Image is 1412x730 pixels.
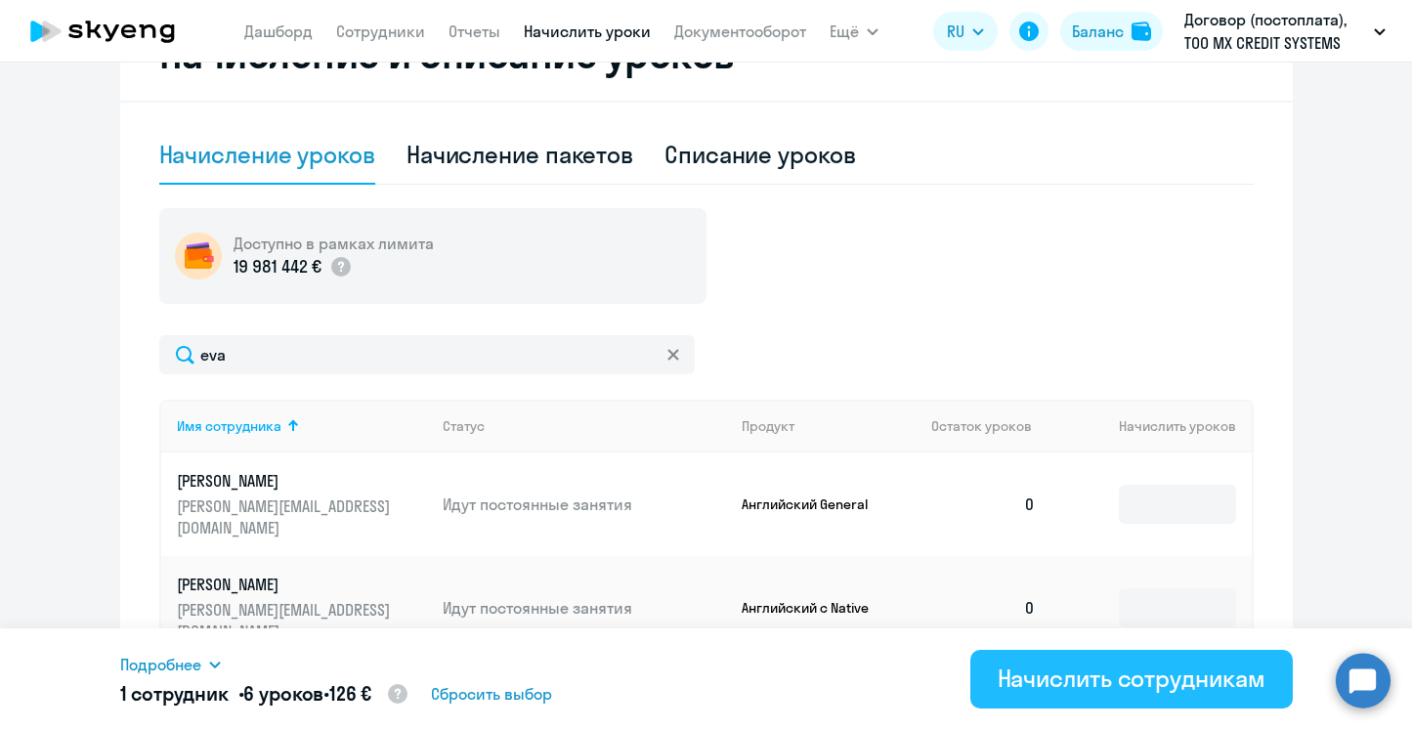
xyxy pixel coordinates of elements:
div: Статус [443,417,485,435]
div: Начисление уроков [159,139,375,170]
p: Идут постоянные занятия [443,597,726,619]
p: Идут постоянные занятия [443,494,726,515]
span: Остаток уроков [931,417,1032,435]
button: Договор (постоплата), ТОО MX CREDIT SYSTEMS (ЭМЭКС КРЕДИТ СИСТЕМС) [1175,8,1395,55]
a: Дашборд [244,21,313,41]
td: 0 [916,556,1052,660]
a: Начислить уроки [524,21,651,41]
th: Начислить уроков [1051,400,1251,452]
a: [PERSON_NAME][PERSON_NAME][EMAIL_ADDRESS][DOMAIN_NAME] [177,574,428,642]
img: wallet-circle.png [175,233,222,279]
a: Документооборот [674,21,806,41]
a: Сотрудники [336,21,425,41]
div: Продукт [742,417,794,435]
div: Имя сотрудника [177,417,428,435]
div: Статус [443,417,726,435]
p: [PERSON_NAME][EMAIL_ADDRESS][DOMAIN_NAME] [177,495,396,538]
h5: Доступно в рамках лимита [234,233,434,254]
button: Начислить сотрудникам [970,650,1293,709]
div: Баланс [1072,20,1124,43]
a: [PERSON_NAME][PERSON_NAME][EMAIL_ADDRESS][DOMAIN_NAME] [177,470,428,538]
div: Начислить сотрудникам [998,663,1265,694]
p: [PERSON_NAME] [177,574,396,595]
button: Балансbalance [1060,12,1163,51]
div: Продукт [742,417,916,435]
button: RU [933,12,998,51]
span: 6 уроков [243,681,323,706]
p: Договор (постоплата), ТОО MX CREDIT SYSTEMS (ЭМЭКС КРЕДИТ СИСТЕМС) [1184,8,1366,55]
p: Английский с Native [742,599,888,617]
input: Поиск по имени, email, продукту или статусу [159,335,695,374]
a: Отчеты [449,21,500,41]
p: Английский General [742,495,888,513]
span: Подробнее [120,653,201,676]
img: balance [1132,21,1151,41]
div: Остаток уроков [931,417,1052,435]
span: RU [947,20,964,43]
h2: Начисление и списание уроков [159,30,1254,77]
h5: 1 сотрудник • • [120,680,409,709]
span: Ещё [830,20,859,43]
button: Ещё [830,12,878,51]
td: 0 [916,452,1052,556]
div: Списание уроков [664,139,856,170]
p: [PERSON_NAME][EMAIL_ADDRESS][DOMAIN_NAME] [177,599,396,642]
div: Имя сотрудника [177,417,281,435]
p: 19 981 442 € [234,254,321,279]
span: 126 € [329,681,371,706]
div: Начисление пакетов [406,139,633,170]
span: Сбросить выбор [431,682,552,706]
p: [PERSON_NAME] [177,470,396,492]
